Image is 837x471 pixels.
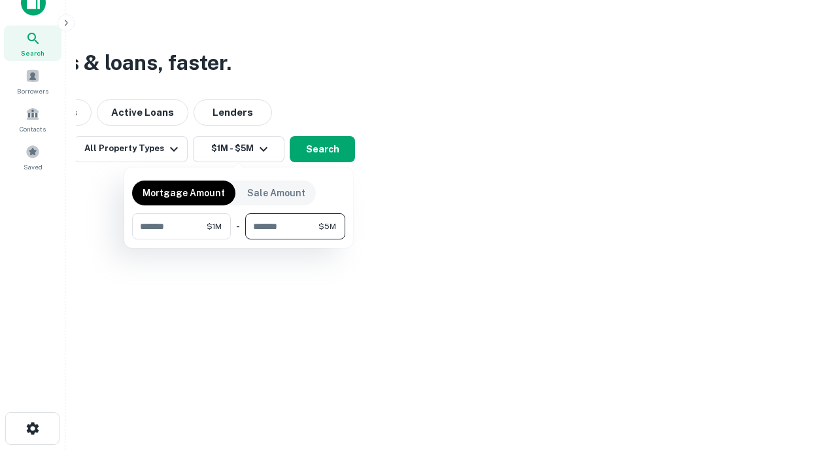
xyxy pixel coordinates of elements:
[236,213,240,239] div: -
[207,220,222,232] span: $1M
[772,366,837,429] iframe: Chat Widget
[247,186,305,200] p: Sale Amount
[318,220,336,232] span: $5M
[143,186,225,200] p: Mortgage Amount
